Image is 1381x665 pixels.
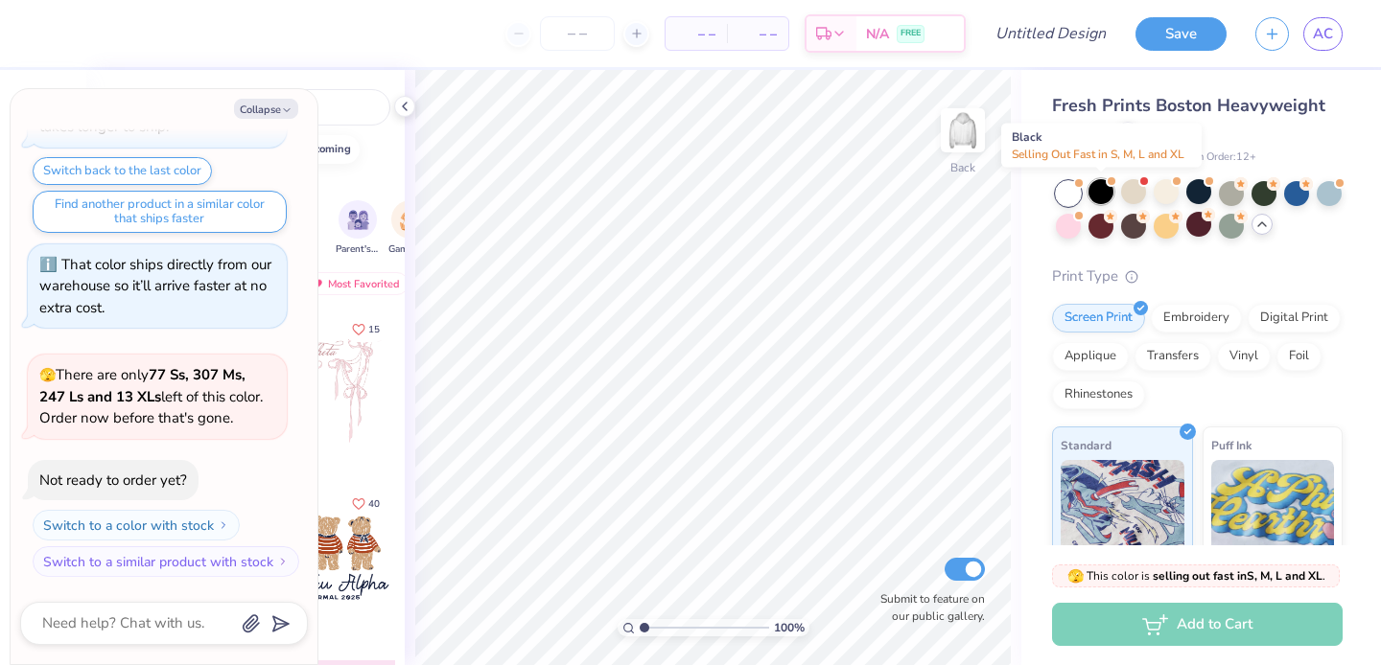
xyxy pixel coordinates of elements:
button: Switch to a color with stock [33,510,240,540]
span: 🫣 [39,366,56,384]
button: Save [1135,17,1227,51]
span: 15 [368,325,380,334]
div: Embroidery [1151,304,1242,332]
img: Back [944,111,982,149]
strong: selling out fast in S, M, L and XL [1153,568,1322,584]
div: Vinyl [1217,342,1271,371]
div: Print Type [1052,265,1343,287]
span: Parent's Weekend [336,242,380,257]
span: Selling Out Fast in S, M, L and XL [1012,147,1184,162]
span: 🫣 [1067,567,1084,585]
div: Applique [1052,342,1129,371]
span: 100 % [774,619,805,636]
img: Standard [1061,460,1184,556]
input: – – [540,16,615,51]
span: AC [1313,23,1333,45]
img: Puff Ink [1211,460,1335,556]
a: AC [1303,17,1343,51]
span: – – [677,24,715,44]
span: Standard [1061,435,1112,455]
div: Rhinestones [1052,380,1145,409]
span: There are only left of this color. Order now before that's gone. [39,365,263,427]
div: filter for Parent's Weekend [336,200,380,257]
span: This color is . [1067,567,1325,585]
img: Game Day Image [400,209,422,231]
span: – – [738,24,777,44]
div: Digital Print [1248,304,1341,332]
div: Back [950,159,975,176]
span: Puff Ink [1211,435,1252,455]
img: Switch to a similar product with stock [277,556,289,567]
div: Most Favorited [300,272,409,295]
button: Find another product in a similar color that ships faster [33,191,287,233]
span: 40 [368,499,380,509]
button: Switch back to the last color [33,157,212,185]
div: Foil [1276,342,1322,371]
span: N/A [866,24,889,44]
button: Switch to a similar product with stock [33,546,299,577]
div: Not ready to order yet? [39,470,187,490]
strong: 77 Ss, 307 Ms, 247 Ls and 13 XLs [39,365,246,406]
div: Transfers [1135,342,1211,371]
span: Minimum Order: 12 + [1160,149,1256,166]
img: Parent's Weekend Image [347,209,369,231]
button: Like [343,316,388,342]
div: That color ships directly from our warehouse so it’ll arrive faster at no extra cost. [39,255,271,317]
div: Black [1001,124,1202,168]
div: filter for Game Day [388,200,433,257]
span: FREE [901,27,921,40]
img: Switch to a color with stock [218,519,229,531]
span: Game Day [388,242,433,257]
label: Submit to feature on our public gallery. [870,590,985,625]
button: Like [343,491,388,516]
button: filter button [336,200,380,257]
div: Screen Print [1052,304,1145,332]
span: Fresh Prints Boston Heavyweight Hoodie [1052,94,1325,143]
button: Collapse [234,99,298,119]
button: filter button [388,200,433,257]
input: Untitled Design [980,14,1121,53]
